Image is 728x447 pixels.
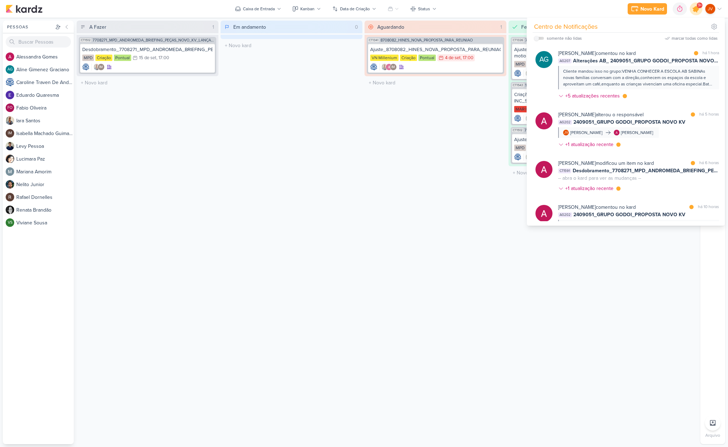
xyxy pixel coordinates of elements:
img: Alessandra Gomes [614,130,619,135]
span: 7408061_MPD_FLORÁ_CRIAÇÃO_PEÇAS_EVOLUÇÃO_DE_OBRA [525,38,639,42]
p: AG [539,55,549,65]
div: Colaboradores: Iara Santos, Isabella Machado Guimarães [91,63,105,71]
input: + Novo kard [78,78,217,88]
img: Iara Santos [525,115,532,122]
div: Isabella Machado Guimarães [98,63,105,71]
div: somente não lidas [547,35,582,41]
span: CT1591 [558,168,571,173]
div: , 17:00 [461,56,473,60]
div: MAR INC [514,106,534,112]
div: Criação estático_14408281_MAR INC_SUBLIME_JARDINS_DESDOBRAMENTO_PEÇAS_META_ADS [514,91,645,104]
p: Arquivo [705,432,720,438]
p: FO [7,106,12,110]
div: Criador(a): Caroline Traven De Andrade [370,63,377,71]
img: Nelito Junior [6,180,14,189]
div: Criação [95,55,112,61]
div: E d u a r d o Q u a r e s m a [16,91,74,99]
img: Alessandra Gomes [535,112,552,129]
div: Ajuste motion_7408061_MPD_FLORÁ_CRIAÇÃO_PEÇAS_EVOLUÇÃO_DE_OBRA_V2 [514,46,645,59]
div: marcar todas como lidas [672,35,718,41]
p: JV [708,6,713,12]
div: há 10 horas [698,203,719,211]
b: [PERSON_NAME] [558,112,596,118]
div: 4 de set [445,56,461,60]
div: Aline Gimenez Graciano [535,51,552,68]
p: IM [391,66,395,69]
div: 1 [498,23,505,31]
p: JV [564,131,568,135]
div: 0 [352,23,361,31]
span: 2409051_GRUPO GODOI_PROPOSTA NOVO KV [573,211,685,218]
img: Eduardo Quaresma [6,91,14,99]
div: I a r a S a n t o s [16,117,74,124]
div: Colaboradores: Iara Santos, Alessandra Gomes, Isabella Machado Guimarães [523,153,541,161]
div: alterou o responsável [558,111,644,118]
div: Ajuste_8708082_HINES_NOVA_PROPOSTA_PARA_REUNIAO [370,46,501,53]
input: + Novo kard [510,168,649,178]
div: Colaboradores: Iara Santos, Alessandra Gomes [523,115,537,122]
div: Novo Kard [640,5,664,13]
span: 7708271_MPD_ANDROMEDA_BRIEFING_PEÇAS_NOVO_KV_LANÇAMENTO [93,38,215,42]
div: há 5 horas [699,111,719,118]
div: Viviane Sousa [6,218,14,227]
img: Caroline Traven De Andrade [370,63,377,71]
div: MPD [82,55,94,61]
div: Ajuste_7708271_MPD_ANDROMEDA_BRIEFING_PEÇAS_NOVO_KV_LANÇAMENTO [514,136,645,143]
div: I s a b e l l a M a c h a d o G u i m a r ã e s [16,130,74,137]
p: IM [99,66,103,69]
input: + Novo kard [366,78,505,88]
p: VS [8,221,12,225]
div: Joney Viana [705,4,715,14]
span: CT1512 [512,128,523,132]
div: Fabio Oliveira [6,104,14,112]
div: C a r o l i n e T r a v e n D e A n d r a d e [16,79,74,86]
div: Criador(a): Caroline Traven De Andrade [514,153,521,161]
div: Colaboradores: Iara Santos, Alessandra Gomes, Isabella Machado Guimarães [523,70,541,77]
span: 2409051_GRUPO GODOI_PROPOSTA NOVO KV [573,118,685,126]
div: 1 [210,23,217,31]
b: [PERSON_NAME] [558,160,596,166]
div: MPD [514,145,526,151]
div: Criador(a): Caroline Traven De Andrade [82,63,89,71]
div: Criação [400,55,417,61]
div: L u c i m a r a P a z [16,155,74,163]
img: kardz.app [6,5,43,13]
div: +5 atualizações recentes [565,92,621,100]
img: Iara Santos [381,63,388,71]
img: Alessandra Gomes [385,63,393,71]
button: Novo Kard [628,3,667,15]
div: , 17:00 [156,56,169,60]
div: Centro de Notificações [534,22,598,32]
div: N e l i t o J u n i o r [16,181,74,188]
p: IM [8,132,12,135]
div: MPD [514,61,526,67]
div: Desdobramento_7708271_MPD_ANDROMEDA_BRIEFING_PEÇAS_NOVO_KV_LANÇAMENTO [82,46,213,53]
p: AG [7,68,13,72]
span: Alterações AB_ 2409051_GRUPO GODOI_PROPOSTA NOVO KV [573,57,719,65]
span: 14408281_MAR INC_SUBLIME_JARDINS_DESDOBRAMENTO_PEÇAS_META_ADS [525,83,647,87]
div: Aline Gimenez Graciano [6,65,14,74]
div: Pontual [418,55,436,61]
div: 15 de set [139,56,156,60]
div: Criador(a): Caroline Traven De Andrade [514,115,521,122]
img: Mariana Amorim [6,167,14,176]
div: -- abra o kard para ver as mudanças -- [558,174,641,182]
div: Isabella Machado Guimarães [6,129,14,138]
div: Cliente mandou isso no grupo:VENHA CONHECER A ESCOLA AB SABINAs novas famílias conversam com a di... [563,68,713,87]
div: VN Millenium [370,55,399,61]
b: [PERSON_NAME] [558,204,596,210]
div: há 1 hora [702,50,719,57]
div: [PERSON_NAME] [621,129,653,136]
span: AG202 [558,212,572,217]
div: R a f a e l D o r n e l l e s [16,194,74,201]
div: M a r i a n a A m o r i m [16,168,74,175]
b: [PERSON_NAME] [558,50,596,56]
div: V i v i a n e S o u s a [16,219,74,227]
div: L e v y P e s s o a [16,143,74,150]
img: Alessandra Gomes [535,205,552,222]
img: Caroline Traven De Andrade [514,153,521,161]
input: Buscar Pessoas [6,36,71,48]
img: Alessandra Gomes [6,52,14,61]
img: Levy Pessoa [6,142,14,150]
img: Caroline Traven De Andrade [514,70,521,77]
